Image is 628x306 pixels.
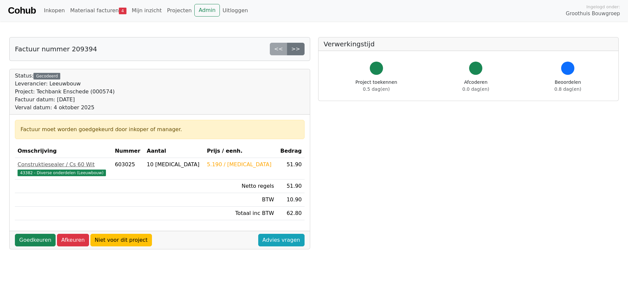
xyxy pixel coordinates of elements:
div: Project: Techbank Enschede (000574) [15,88,115,96]
td: 62.80 [277,207,305,220]
a: Projecten [164,4,194,17]
div: Construktiesealer / Cs 60 Wit [18,161,110,169]
a: Uitloggen [220,4,251,17]
span: 0.5 dag(en) [363,86,390,92]
td: 603025 [112,158,144,179]
td: 51.90 [277,158,305,179]
span: 0.0 dag(en) [462,86,489,92]
th: Nummer [112,144,144,158]
h5: Factuur nummer 209394 [15,45,97,53]
th: Omschrijving [15,144,112,158]
td: 51.90 [277,179,305,193]
div: 10 [MEDICAL_DATA] [147,161,202,169]
div: Beoordelen [555,79,581,93]
span: 4 [119,8,126,14]
a: Construktiesealer / Cs 60 Wit43382 - Diverse onderdelen (Leeuwbouw) [18,161,110,177]
a: Afkeuren [57,234,89,246]
span: 0.8 dag(en) [555,86,581,92]
a: >> [287,43,305,55]
th: Prijs / eenh. [204,144,277,158]
div: Project toekennen [356,79,397,93]
a: Goedkeuren [15,234,56,246]
th: Aantal [144,144,204,158]
span: Ingelogd onder: [586,4,620,10]
a: Inkopen [41,4,67,17]
a: Mijn inzicht [129,4,165,17]
div: Afcoderen [462,79,489,93]
th: Bedrag [277,144,305,158]
td: Totaal inc BTW [204,207,277,220]
div: Status: [15,72,115,112]
h5: Verwerkingstijd [324,40,613,48]
span: 43382 - Diverse onderdelen (Leeuwbouw) [18,170,106,176]
td: 10.90 [277,193,305,207]
a: Materiaal facturen4 [68,4,129,17]
a: Advies vragen [258,234,305,246]
div: 5.190 / [MEDICAL_DATA] [207,161,274,169]
td: BTW [204,193,277,207]
div: Leverancier: Leeuwbouw [15,80,115,88]
span: Groothuis Bouwgroep [566,10,620,18]
a: Admin [194,4,220,17]
div: Verval datum: 4 oktober 2025 [15,104,115,112]
div: Factuur datum: [DATE] [15,96,115,104]
div: Factuur moet worden goedgekeurd door inkoper of manager. [21,126,299,133]
div: Gecodeerd [33,73,60,79]
a: Cohub [8,3,36,19]
a: Niet voor dit project [90,234,152,246]
td: Netto regels [204,179,277,193]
